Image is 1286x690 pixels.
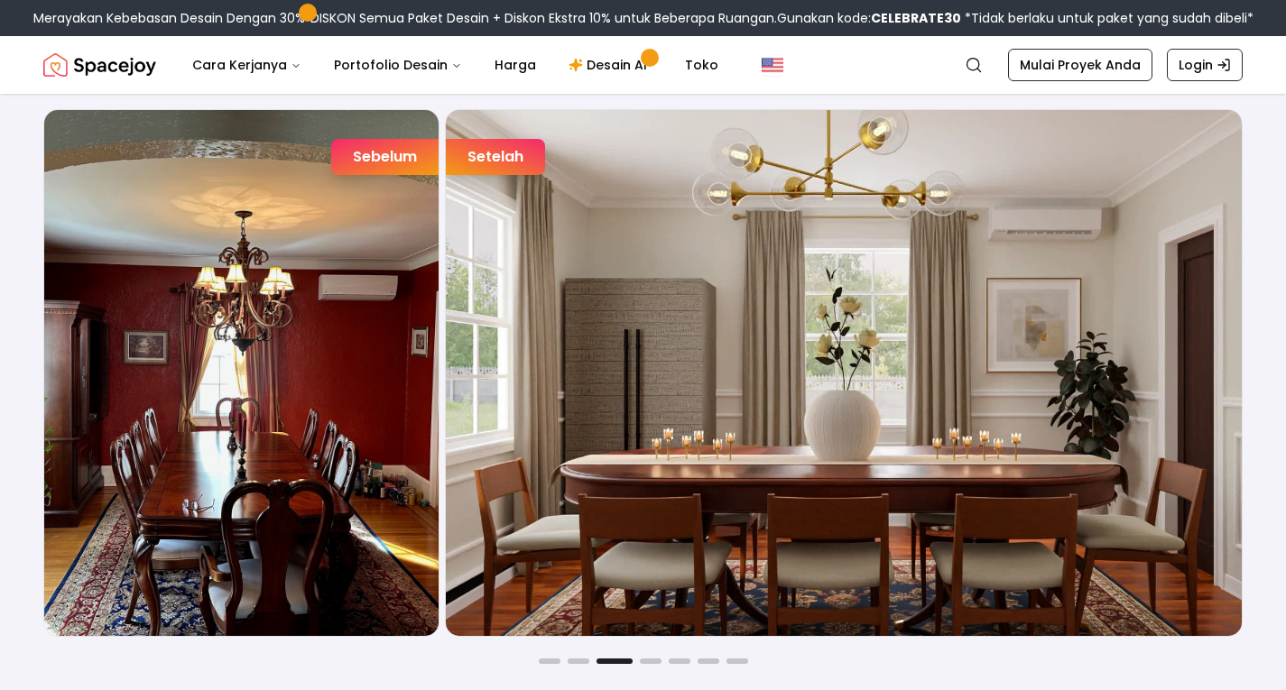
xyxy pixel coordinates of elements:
font: Sebelum [353,146,417,167]
a: Harga [480,47,550,83]
a: Login [1167,49,1243,81]
img: Desain Ruang Makan sebelum mendesain dengan Spacejoy [44,110,439,636]
img: Logo Spacejoy [43,47,156,83]
div: Korsel [43,109,1243,637]
font: Harga [495,56,536,74]
a: Spacejoy [43,47,156,83]
font: Cara Kerjanya [192,56,287,74]
font: Portofolio Desain [334,56,448,74]
button: Cara Kerjanya [178,47,316,83]
font: Gunakan kode: [777,9,871,27]
button: Portofolio Desain [319,47,476,83]
font: Login [1179,56,1213,74]
font: Setelah [467,146,523,167]
button: Buka slide 4 [640,658,662,664]
button: Buka slide 3 [597,658,633,664]
nav: Global [43,36,1243,94]
font: CELEBRATE30 [871,9,961,27]
div: 3 / 7 [43,109,1243,637]
font: Mulai Proyek Anda [1020,56,1141,74]
img: Amerika Serikat [762,54,783,76]
font: DISKON Semua Paket Desain + Diskon Ekstra 10% untuk Beberapa Ruangan. [310,9,777,27]
button: Buka slide 7 [726,658,748,664]
a: Mulai Proyek Anda [1008,49,1152,81]
nav: Utama [178,47,733,83]
button: Buka slide 5 [669,658,690,664]
font: Toko [685,56,718,74]
a: Toko [671,47,733,83]
button: Buka slide 2 [568,658,589,664]
a: Desain AI [554,47,667,83]
font: Desain AI [587,56,647,74]
font: Merayakan Kebebasan Desain Dengan 30% [33,9,305,27]
img: Desain Ruang Makan setelah didesain dengan Spacejoy [446,110,1242,636]
button: Buka slide 1 [539,658,560,664]
font: *Tidak berlaku untuk paket yang sudah dibeli* [965,9,1254,27]
button: Buka slide 6 [698,658,719,664]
